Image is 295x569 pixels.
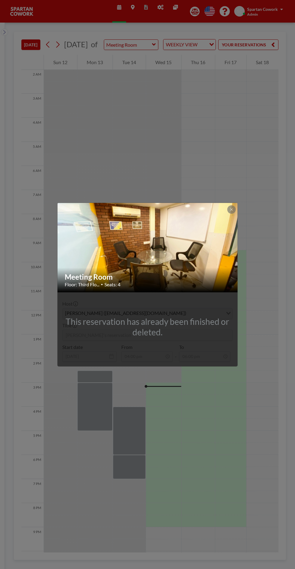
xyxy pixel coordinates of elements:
h2: Meeting Room [65,272,231,281]
span: Floor: Third Flo... [65,281,99,288]
div: This reservation has already been finished or deleted. [57,316,238,337]
span: Seats: 4 [104,281,120,288]
img: 537.jpg [57,180,238,315]
span: • [101,282,103,287]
